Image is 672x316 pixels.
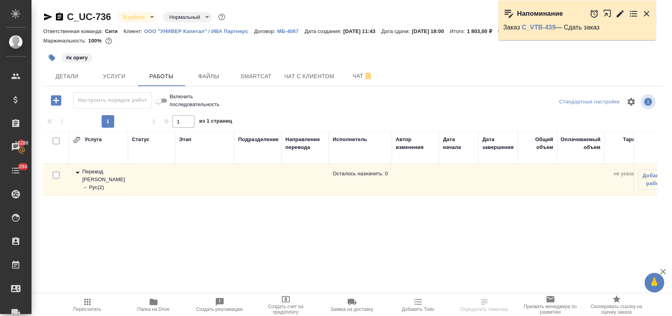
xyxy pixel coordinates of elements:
span: к оригу [61,54,93,61]
button: Пересчитать [54,294,120,316]
td: Осталось назначить: 0 [329,166,392,193]
span: Пересчитать [73,307,101,312]
a: C_VTB-439 [522,24,555,31]
button: Папка на Drive [120,294,187,316]
span: 294 [14,163,32,171]
span: Детали [48,72,86,81]
div: split button [557,96,622,108]
p: [DATE] 18:00 [412,28,450,34]
button: Открыть в новой вкладке [603,5,612,22]
span: Заявка на доставку [330,307,373,312]
button: Доп статусы указывают на важность/срочность заказа [217,12,227,22]
div: Общий объем [522,136,553,151]
button: Добавить работу [45,92,67,108]
p: Договор: [254,28,277,34]
div: Оплачиваемый объем [561,136,600,151]
button: Перейти в todo [629,9,638,18]
p: 1 803,00 ₽ [467,28,498,34]
div: Услуга [73,136,132,144]
div: Дата начала [443,136,474,151]
p: не указана [608,170,640,178]
span: Smartcat [237,72,275,81]
button: 🙏 [644,273,664,292]
a: 294 [2,161,30,180]
span: Папка на Drive [137,307,170,312]
button: Нормальный [167,14,202,20]
span: из 1 страниц [199,116,232,128]
span: 16288 [10,139,33,147]
button: Заявка на доставку [319,294,385,316]
button: Определить тематику [451,294,517,316]
button: 0.68 RUB; [104,36,114,46]
button: Скопировать ссылку [55,12,64,22]
p: 100% [88,38,104,44]
button: Отложить [589,9,599,18]
div: Статус [132,136,150,143]
button: В работе [121,14,147,20]
div: Тариф [623,136,640,143]
p: Дата сдачи: [381,28,412,34]
p: Итого: [450,28,467,34]
button: Добавить Todo [385,294,451,316]
p: Напоминание [517,10,563,18]
div: Подразделение [238,136,279,143]
div: Исполнитель [333,136,367,143]
div: Перевод Стандарт Англ → Рус [73,168,124,191]
span: Создать счет на предоплату [257,304,314,315]
div: Этап [179,136,191,143]
p: Ответственная команда: [43,28,105,34]
div: Дата завершения [482,136,514,151]
p: Маржинальность: [43,38,88,44]
p: Заказ — Сдать заказ [503,24,651,31]
span: 🙏 [648,274,661,291]
a: C_UC-736 [67,11,111,22]
span: Работы [143,72,180,81]
div: В работе [163,12,212,22]
span: Призвать менеджера по развитию [522,304,579,315]
p: #к оригу [66,54,88,62]
a: МБ-4067 [277,28,304,34]
span: Услуги [95,72,133,81]
svg: Отписаться [363,72,373,81]
span: Настроить таблицу [622,92,641,111]
button: Скопировать ссылку для ЯМессенджера [43,12,53,22]
p: Клиент: [124,28,144,34]
button: Развернуть [73,136,81,144]
span: Определить тематику [460,307,508,312]
div: Направление перевода [285,136,325,151]
p: [DATE] 11:43 [343,28,381,34]
span: Добавить Todo [402,307,434,312]
div: Автор изменения [396,136,435,151]
button: Редактировать [615,9,625,18]
p: Дата создания: [305,28,343,34]
span: Скопировать ссылку на оценку заказа [588,304,645,315]
button: Скопировать ссылку на оценку заказа [583,294,650,316]
div: В работе [117,12,157,22]
button: Закрыть [642,9,651,18]
span: Добавить работу [642,172,668,187]
span: Чат с клиентом [284,72,334,81]
button: Призвать менеджера по развитию [517,294,583,316]
span: Чат [344,71,381,81]
span: Включить последовательность [170,93,241,108]
button: Создать счет на предоплату [253,294,319,316]
p: К оплате: [498,28,523,34]
p: Сити [105,28,124,34]
a: 16288 [2,137,30,157]
span: Файлы [190,72,228,81]
button: Добавить тэг [43,49,61,66]
span: Создать рекламацию [196,307,243,312]
button: Создать рекламацию [187,294,253,316]
a: ООО "УНИВЕР Капитал" / ИВА Партнерс [144,28,254,34]
span: Посмотреть информацию [641,94,657,109]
